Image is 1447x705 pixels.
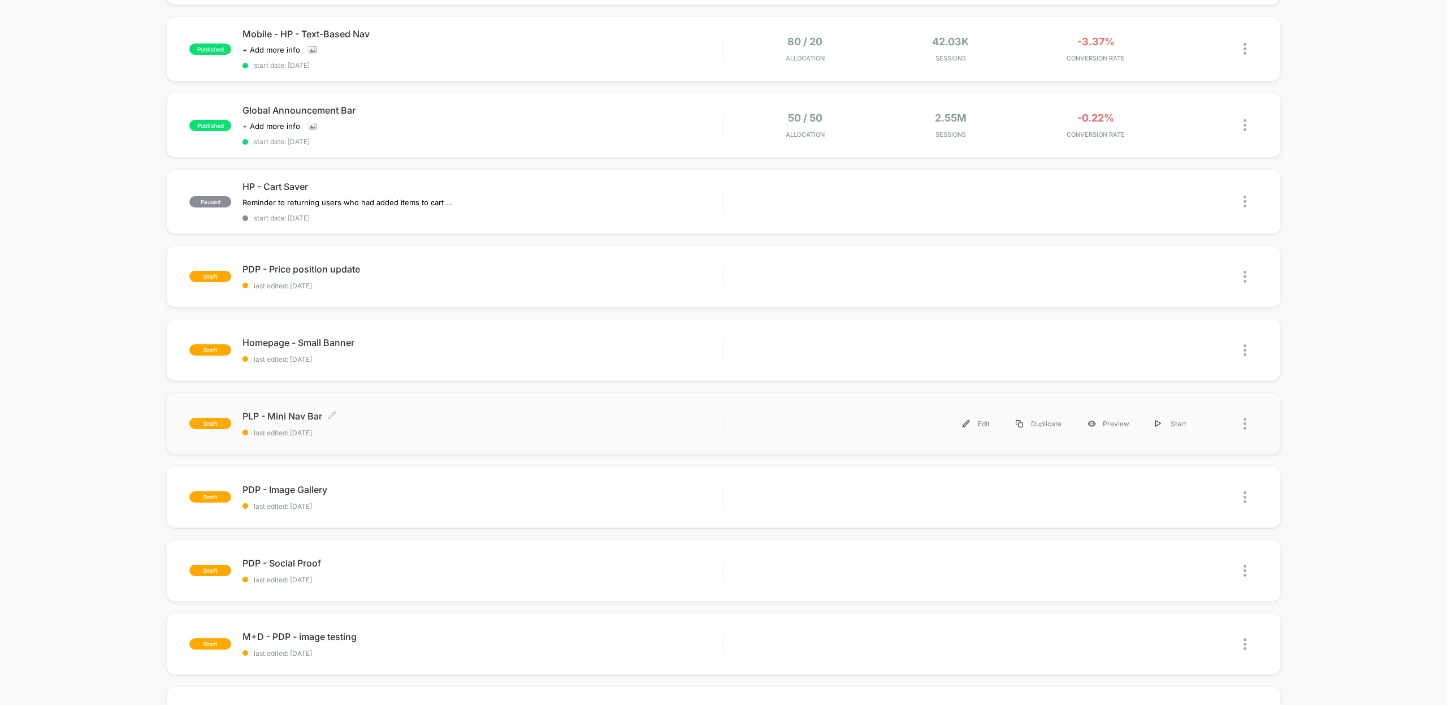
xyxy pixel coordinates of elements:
[787,36,822,47] span: 80 / 20
[1155,420,1161,427] img: menu
[242,282,723,290] span: last edited: [DATE]
[242,502,723,511] span: last edited: [DATE]
[242,557,723,569] span: PDP - Social Proof
[788,112,822,124] span: 50 / 50
[189,491,231,503] span: draft
[786,131,825,139] span: Allocation
[242,181,723,192] span: HP - Cart Saver
[881,131,1020,139] span: Sessions
[242,137,723,146] span: start date: [DATE]
[242,355,723,364] span: last edited: [DATE]
[935,112,967,124] span: 2.55M
[242,410,723,422] span: PLP - Mini Nav Bar
[1003,411,1075,436] div: Duplicate
[1026,54,1166,62] span: CONVERSION RATE
[950,411,1003,436] div: Edit
[242,576,723,584] span: last edited: [DATE]
[242,214,723,222] span: start date: [DATE]
[242,429,723,437] span: last edited: [DATE]
[1244,418,1246,430] img: close
[1026,131,1166,139] span: CONVERSION RATE
[1075,411,1142,436] div: Preview
[1244,271,1246,283] img: close
[242,337,723,348] span: Homepage - Small Banner
[1077,112,1114,124] span: -0.22%
[1244,196,1246,207] img: close
[189,565,231,576] span: draft
[786,54,825,62] span: Allocation
[1244,119,1246,131] img: close
[242,28,723,40] span: Mobile - HP - Text-Based Nav
[1244,344,1246,356] img: close
[242,61,723,70] span: start date: [DATE]
[881,54,1020,62] span: Sessions
[242,484,723,495] span: PDP - Image Gallery
[1016,420,1023,427] img: menu
[1244,491,1246,503] img: close
[189,120,231,131] span: published
[242,649,723,658] span: last edited: [DATE]
[242,198,452,207] span: Reminder to returning users who had added items to cart that we saved their cart and they can cli...
[242,631,723,642] span: M+D - PDP - image testing
[242,45,300,54] span: + Add more info
[1244,43,1246,55] img: close
[1142,411,1199,436] div: Start
[1077,36,1115,47] span: -3.37%
[189,196,231,207] span: paused
[932,36,969,47] span: 42.03k
[189,44,231,55] span: published
[1244,638,1246,650] img: close
[242,122,300,131] span: + Add more info
[1244,565,1246,577] img: close
[189,638,231,650] span: draft
[189,418,231,429] span: draft
[189,344,231,356] span: draft
[963,420,970,427] img: menu
[242,263,723,275] span: PDP - Price position update
[242,105,723,116] span: Global Announcement Bar
[189,271,231,282] span: draft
